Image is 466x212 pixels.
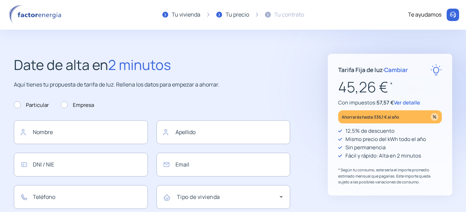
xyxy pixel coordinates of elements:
img: percentage_icon.svg [431,113,438,121]
p: Fácil y rápido: Alta en 2 minutos [345,152,421,160]
span: 57,57 € [377,99,394,106]
img: rate-E.svg [430,64,442,75]
mat-label: Tipo de vivienda [177,193,220,201]
p: Ahorrarás hasta 336,1 € al año [342,113,399,121]
label: Particular [14,101,49,109]
div: Te ayudamos [408,10,441,19]
p: * Según tu consumo, este sería el importe promedio estimado mensual que pagarías. Este importe qu... [338,167,442,185]
p: Mismo precio del kWh todo el año [345,135,426,143]
div: Tu vivienda [172,10,200,19]
h2: Date de alta en [14,54,290,76]
p: Aquí tienes tu propuesta de tarifa de luz. Rellena los datos para empezar a ahorrar. [14,80,290,89]
span: Cambiar [384,66,408,74]
p: 45,26 € [338,75,442,99]
label: Empresa [61,101,94,109]
span: 2 minutos [108,55,171,74]
p: 12,5% de descuento [345,127,394,135]
img: llamar [449,11,456,18]
div: Tu contrato [274,10,304,19]
span: Ver detalle [394,99,420,106]
div: Tu precio [226,10,249,19]
p: Sin permanencia [345,143,386,152]
img: logo factor [7,5,66,25]
p: Con impuestos: [338,99,442,107]
p: Tarifa Fija de luz · [338,65,408,74]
